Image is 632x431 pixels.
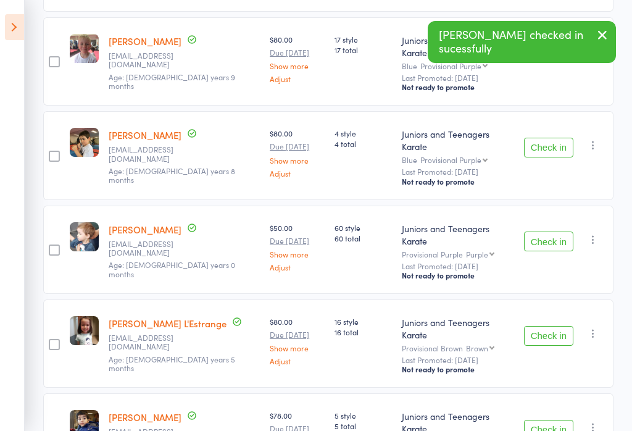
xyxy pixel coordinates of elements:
[335,138,392,149] span: 4 total
[335,421,392,431] span: 5 total
[335,233,392,243] span: 60 total
[420,62,481,70] div: Provisional Purple
[109,145,189,163] small: 3mm4gardner@gmail.com
[270,48,325,57] small: Due [DATE]
[402,167,514,176] small: Last Promoted: [DATE]
[109,411,181,424] a: [PERSON_NAME]
[109,72,235,91] span: Age: [DEMOGRAPHIC_DATA] years 9 months
[524,232,573,251] button: Check in
[270,263,325,271] a: Adjust
[402,34,514,59] div: Juniors and Teenagers Karate
[402,222,514,247] div: Juniors and Teenagers Karate
[524,138,573,157] button: Check in
[109,354,235,373] span: Age: [DEMOGRAPHIC_DATA] years 5 months
[109,333,189,351] small: marclestrange@gmail.com
[70,222,99,251] img: image1613535103.png
[402,356,514,364] small: Last Promoted: [DATE]
[402,62,514,70] div: Blue
[109,128,181,141] a: [PERSON_NAME]
[270,330,325,339] small: Due [DATE]
[466,250,488,258] div: Purple
[335,44,392,55] span: 17 total
[70,316,99,345] img: image1613449729.png
[402,177,514,186] div: Not ready to promote
[335,222,392,233] span: 60 style
[70,34,99,63] img: image1715989235.png
[270,250,325,258] a: Show more
[402,344,514,352] div: Provisional Brown
[420,156,481,164] div: Provisional Purple
[270,222,325,271] div: $50.00
[335,34,392,44] span: 17 style
[270,156,325,164] a: Show more
[270,316,325,365] div: $80.00
[270,34,325,83] div: $80.00
[109,317,227,330] a: [PERSON_NAME] L'Estrange
[270,128,325,177] div: $80.00
[402,270,514,280] div: Not ready to promote
[402,73,514,82] small: Last Promoted: [DATE]
[270,75,325,83] a: Adjust
[270,236,325,245] small: Due [DATE]
[270,344,325,352] a: Show more
[70,128,99,157] img: image1647641956.png
[270,142,325,151] small: Due [DATE]
[524,326,573,346] button: Check in
[335,410,392,421] span: 5 style
[466,344,488,352] div: Brown
[109,51,189,69] small: erinballagh@hotmail.com
[402,262,514,270] small: Last Promoted: [DATE]
[109,223,181,236] a: [PERSON_NAME]
[335,327,392,337] span: 16 total
[109,240,189,257] small: chorailene@gmail.com
[270,62,325,70] a: Show more
[335,316,392,327] span: 16 style
[428,21,616,63] div: [PERSON_NAME] checked in sucessfully
[109,165,235,185] span: Age: [DEMOGRAPHIC_DATA] years 8 months
[402,316,514,341] div: Juniors and Teenagers Karate
[402,156,514,164] div: Blue
[109,35,181,48] a: [PERSON_NAME]
[402,250,514,258] div: Provisional Purple
[402,128,514,153] div: Juniors and Teenagers Karate
[335,128,392,138] span: 4 style
[402,82,514,92] div: Not ready to promote
[270,169,325,177] a: Adjust
[109,259,235,278] span: Age: [DEMOGRAPHIC_DATA] years 0 months
[270,357,325,365] a: Adjust
[402,364,514,374] div: Not ready to promote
